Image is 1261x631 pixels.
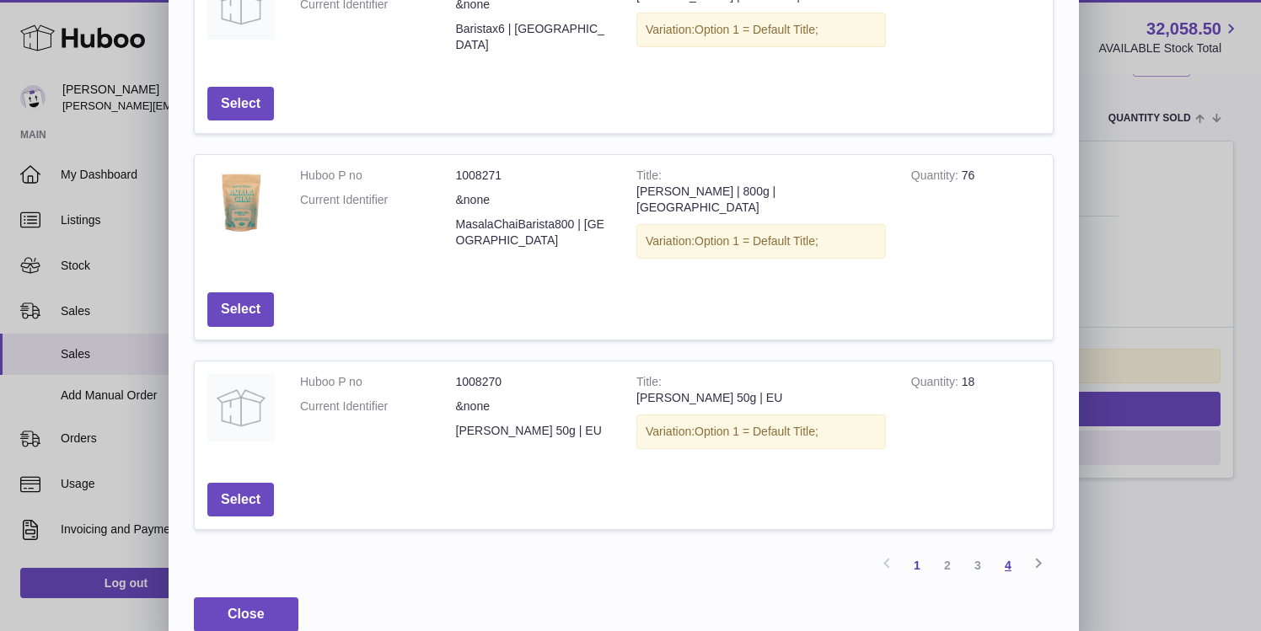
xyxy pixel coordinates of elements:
dd: MasalaChaiBarista800 | [GEOGRAPHIC_DATA] [456,217,612,249]
dd: &none [456,192,612,208]
img: Masala Chai Barista | 800g | EU [207,168,275,235]
button: Select [207,483,274,517]
dt: Huboo P no [300,374,456,390]
a: 1 [902,550,932,580]
div: Variation: [636,13,886,47]
a: 4 [993,550,1023,580]
button: Select [207,87,274,121]
td: 76 [899,155,1053,280]
img: Masala Chai Barista 50g | EU [207,374,275,441]
span: Option 1 = Default Title; [695,234,818,248]
td: 18 [899,361,1053,470]
dd: 1008271 [456,168,612,184]
span: Option 1 = Default Title; [695,23,818,36]
strong: Quantity [911,168,962,186]
span: Close [228,607,265,621]
dd: Baristax6 | [GEOGRAPHIC_DATA] [456,21,612,53]
strong: Quantity [911,375,962,393]
dt: Current Identifier [300,398,456,414]
span: Option 1 = Default Title; [695,425,818,438]
a: 3 [963,550,993,580]
dd: [PERSON_NAME] 50g | EU [456,423,612,439]
button: Select [207,292,274,327]
dt: Current Identifier [300,192,456,208]
a: 2 [932,550,963,580]
dt: Huboo P no [300,168,456,184]
div: [PERSON_NAME] 50g | EU [636,390,886,406]
div: Variation: [636,224,886,259]
strong: Title [636,168,662,186]
dd: &none [456,398,612,414]
strong: Title [636,375,662,393]
div: Variation: [636,414,886,449]
dd: 1008270 [456,374,612,390]
div: [PERSON_NAME] | 800g | [GEOGRAPHIC_DATA] [636,184,886,216]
